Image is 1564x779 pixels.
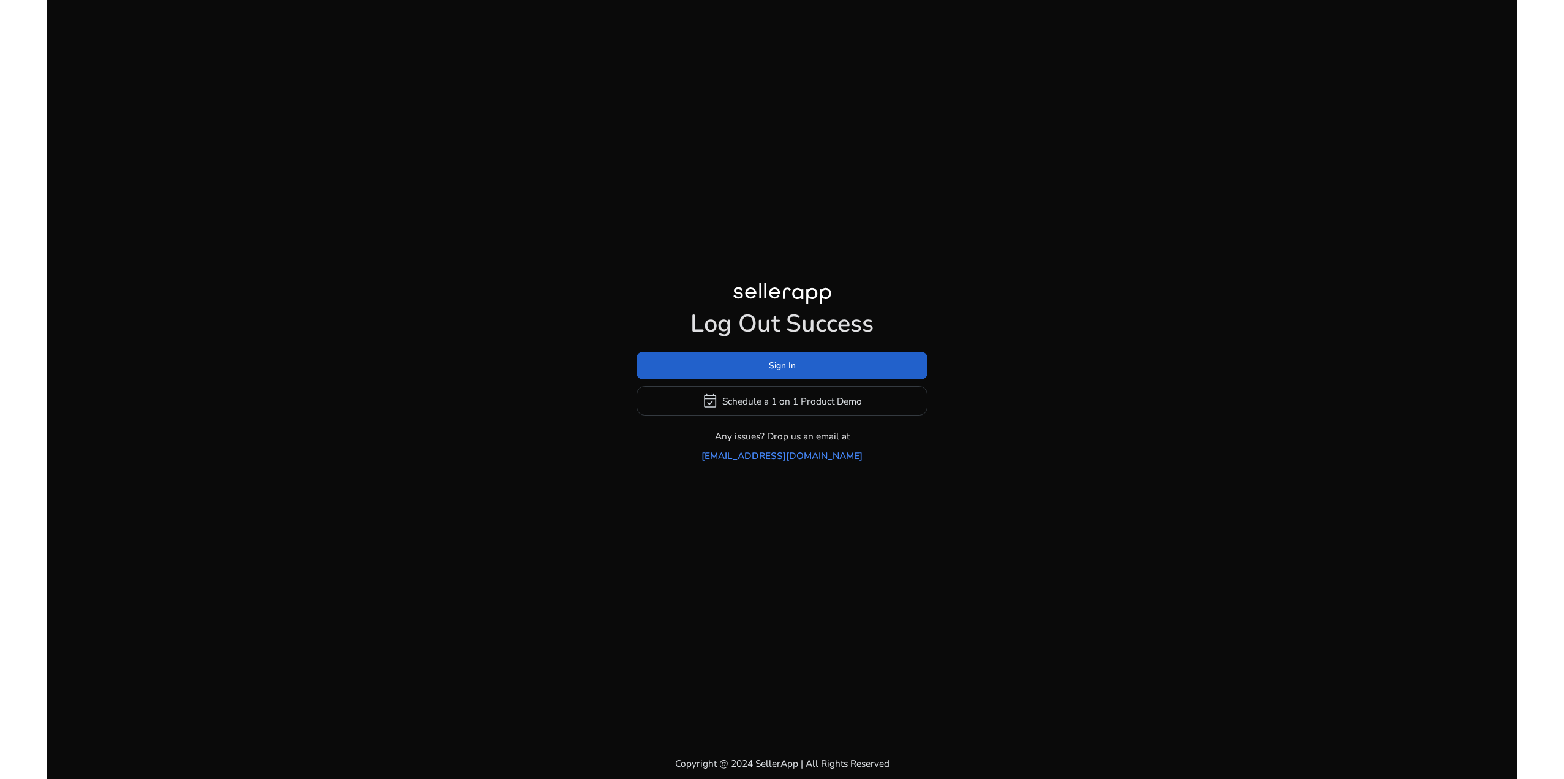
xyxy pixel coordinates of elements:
span: Sign In [769,359,796,372]
button: event_availableSchedule a 1 on 1 Product Demo [637,386,927,416]
a: [EMAIL_ADDRESS][DOMAIN_NAME] [701,449,863,463]
p: Any issues? Drop us an email at [715,429,850,443]
button: Sign In [637,352,927,379]
span: event_available [702,393,718,409]
h1: Log Out Success [637,310,927,339]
